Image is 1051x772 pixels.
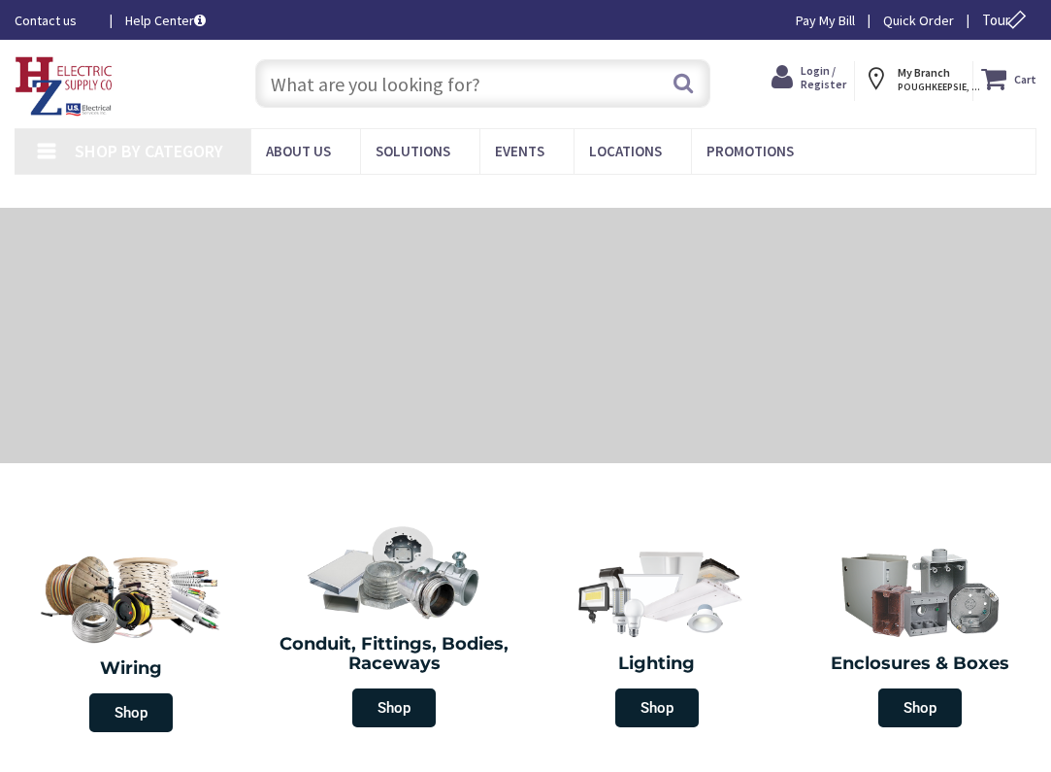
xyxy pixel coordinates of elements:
[863,61,965,96] div: My Branch POUGHKEEPSIE, [GEOGRAPHIC_DATA]
[541,655,774,674] h2: Lighting
[1014,61,1036,96] strong: Cart
[255,59,710,108] input: What are you looking for?
[125,11,206,30] a: Help Center
[878,688,962,727] span: Shop
[883,11,954,30] a: Quick Order
[352,688,436,727] span: Shop
[801,63,846,91] span: Login / Register
[803,655,1036,674] h2: Enclosures & Boxes
[15,11,94,30] a: Contact us
[495,142,544,160] span: Events
[531,536,784,737] a: Lighting Shop
[796,11,855,30] a: Pay My Bill
[376,142,450,160] span: Solutions
[981,61,1036,96] a: Cart
[898,65,950,80] strong: My Branch
[10,659,253,679] h2: Wiring
[793,536,1046,737] a: Enclosures & Boxes Shop
[266,142,331,160] span: About Us
[89,693,173,732] span: Shop
[278,635,511,674] h2: Conduit, Fittings, Bodies, Raceways
[615,688,699,727] span: Shop
[268,517,521,737] a: Conduit, Fittings, Bodies, Raceways Shop
[706,142,794,160] span: Promotions
[982,11,1032,29] span: Tour
[15,56,114,117] img: HZ Electric Supply
[75,140,223,162] span: Shop By Category
[589,142,662,160] span: Locations
[898,81,980,93] span: POUGHKEEPSIE, [GEOGRAPHIC_DATA]
[772,61,846,94] a: Login / Register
